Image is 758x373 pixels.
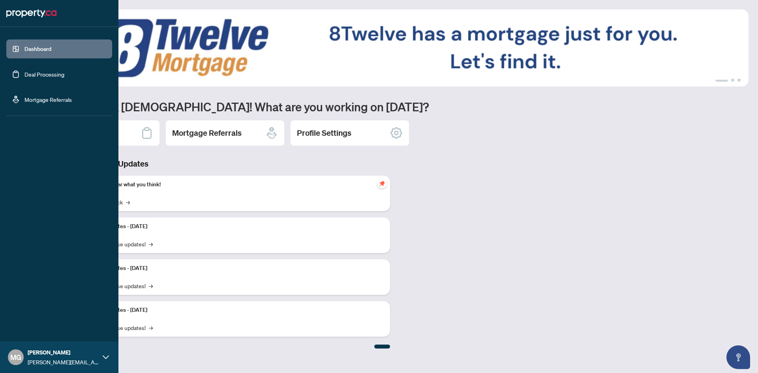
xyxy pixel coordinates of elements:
[6,7,56,20] img: logo
[737,79,741,82] button: 3
[715,79,728,82] button: 1
[24,96,72,103] a: Mortgage Referrals
[24,71,64,78] a: Deal Processing
[83,180,384,189] p: We want to hear what you think!
[297,127,351,139] h2: Profile Settings
[28,348,99,357] span: [PERSON_NAME]
[377,179,387,188] span: pushpin
[172,127,242,139] h2: Mortgage Referrals
[83,222,384,231] p: Platform Updates - [DATE]
[726,345,750,369] button: Open asap
[149,240,153,248] span: →
[731,79,734,82] button: 2
[149,281,153,290] span: →
[28,358,99,366] span: [PERSON_NAME][EMAIL_ADDRESS][DOMAIN_NAME]
[126,198,130,206] span: →
[149,323,153,332] span: →
[83,306,384,315] p: Platform Updates - [DATE]
[83,264,384,273] p: Platform Updates - [DATE]
[41,99,749,114] h1: Welcome back [DEMOGRAPHIC_DATA]! What are you working on [DATE]?
[41,158,390,169] h3: Brokerage & Industry Updates
[24,45,51,52] a: Dashboard
[41,9,749,86] img: Slide 0
[10,352,21,363] span: MG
